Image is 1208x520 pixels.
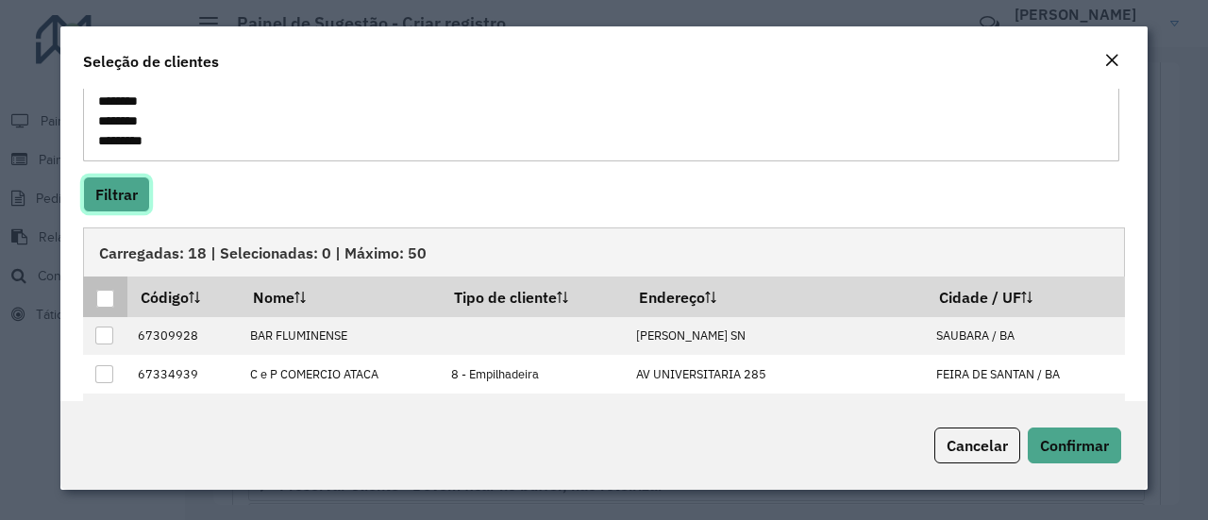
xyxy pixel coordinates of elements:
[441,277,626,316] th: Tipo de cliente
[927,277,1125,316] th: Cidade / UF
[1104,53,1119,68] em: Fechar
[83,176,150,212] button: Filtrar
[127,317,240,356] td: 67309928
[241,355,442,394] td: C e P COMERCIO ATACA
[83,227,1125,277] div: Carregadas: 18 | Selecionadas: 0 | Máximo: 50
[241,394,442,432] td: CHOPP SHOW EIRELI
[626,394,926,432] td: RUA CORONEL [PERSON_NAME] 357
[626,277,926,316] th: Endereço
[241,317,442,356] td: BAR FLUMINENSE
[241,277,442,316] th: Nome
[927,317,1125,356] td: SAUBARA / BA
[441,355,626,394] td: 8 - Empilhadeira
[626,317,926,356] td: [PERSON_NAME] SN
[127,394,240,432] td: 67388031
[1099,49,1125,74] button: Close
[927,355,1125,394] td: FEIRA DE SANTAN / BA
[947,436,1008,455] span: Cancelar
[1040,436,1109,455] span: Confirmar
[83,50,219,73] h4: Seleção de clientes
[127,355,240,394] td: 67334939
[927,394,1125,432] td: FEIRA DE SANTAN / BA
[1028,428,1121,463] button: Confirmar
[934,428,1020,463] button: Cancelar
[626,355,926,394] td: AV UNIVERSITARIA 285
[127,277,240,316] th: Código
[441,394,626,432] td: 81 - Zé Delivery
